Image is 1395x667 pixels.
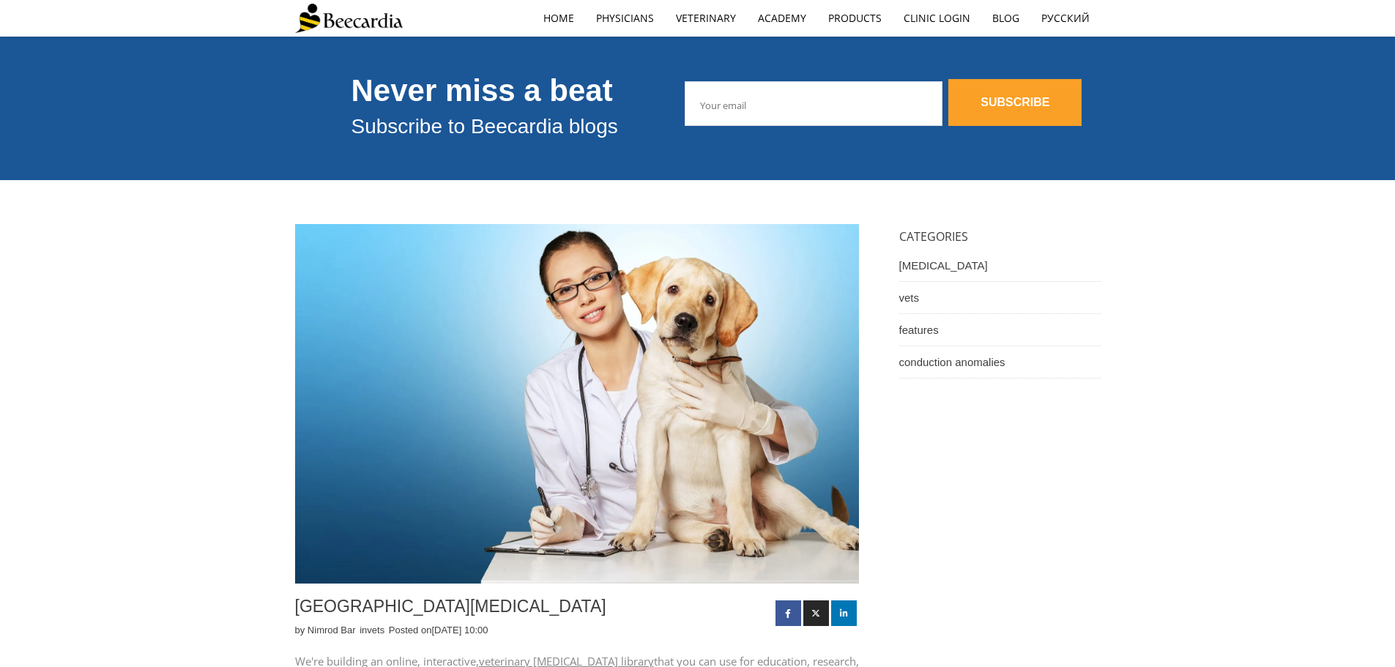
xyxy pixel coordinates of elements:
[981,1,1030,35] a: Blog
[351,73,613,108] span: Never miss a beat
[1030,1,1101,35] a: Русский
[899,250,1101,282] a: [MEDICAL_DATA]
[948,79,1082,125] a: SUBSCRIBE
[295,625,359,636] span: by
[360,625,387,636] span: in
[585,1,665,35] a: Physicians
[295,4,403,33] img: Beecardia
[899,228,968,245] span: CATEGORIES
[308,624,356,637] a: Nimrod Bar
[532,1,585,35] a: home
[389,625,488,636] span: Posted on
[899,314,1101,346] a: features
[893,1,981,35] a: Clinic Login
[685,81,942,126] input: Your email
[295,224,859,584] img: Veterinary ECG Library
[431,624,488,637] p: [DATE] 10:00
[817,1,893,35] a: Products
[899,282,1101,314] a: vets
[899,346,1101,379] a: conduction anomalies
[351,115,618,138] span: Subscribe to Beecardia blogs
[295,597,768,617] h1: [GEOGRAPHIC_DATA][MEDICAL_DATA]
[747,1,817,35] a: Academy
[665,1,747,35] a: Veterinary
[367,624,384,637] a: vets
